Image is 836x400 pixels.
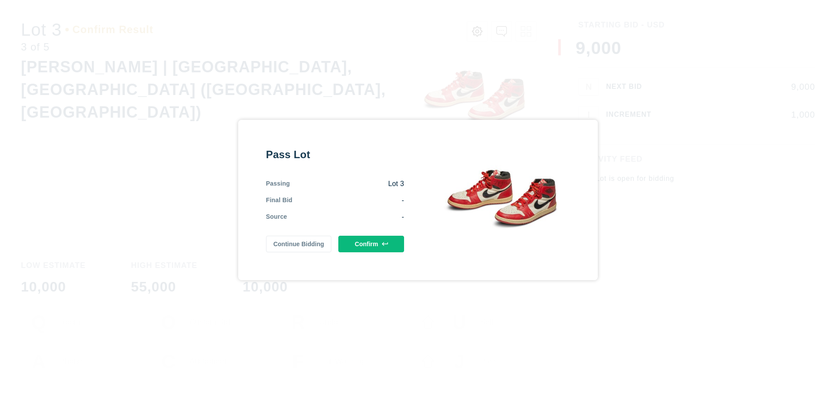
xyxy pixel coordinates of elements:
[266,212,287,222] div: Source
[266,179,290,189] div: Passing
[287,212,404,222] div: -
[266,236,332,252] button: Continue Bidding
[293,196,404,205] div: -
[290,179,404,189] div: Lot 3
[266,196,293,205] div: Final Bid
[266,148,404,162] div: Pass Lot
[338,236,404,252] button: Confirm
